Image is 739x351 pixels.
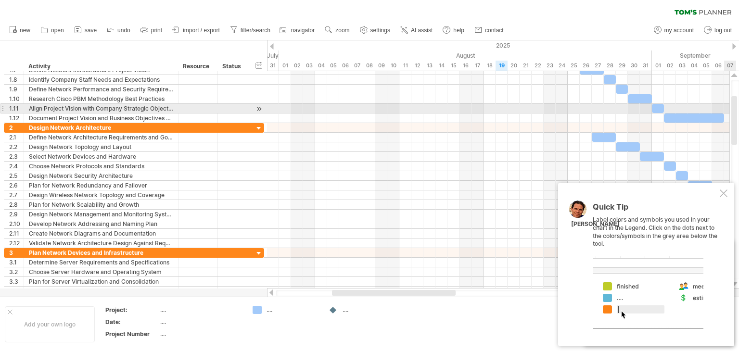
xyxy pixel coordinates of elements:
[29,287,173,296] div: Design Server Storage Architecture
[688,61,700,71] div: Thursday, 4 September 2025
[160,318,241,326] div: ....
[160,306,241,314] div: ....
[29,162,173,171] div: Choose Network Protocols and Standards
[664,61,676,71] div: Tuesday, 2 September 2025
[398,24,435,37] a: AI assist
[9,277,24,286] div: 3.3
[105,318,158,326] div: Date:
[9,287,24,296] div: 3.4
[29,267,173,276] div: Choose Server Hardware and Operating System
[453,27,464,34] span: help
[29,142,173,151] div: Design Network Topology and Layout
[28,62,173,71] div: Activity
[9,210,24,219] div: 2.9
[351,61,363,71] div: Thursday, 7 August 2025
[532,61,544,71] div: Friday, 22 August 2025
[651,24,697,37] a: my account
[714,27,732,34] span: log out
[138,24,165,37] a: print
[20,27,30,34] span: new
[9,229,24,238] div: 2.11
[411,27,433,34] span: AI assist
[435,61,447,71] div: Thursday, 14 August 2025
[291,27,315,34] span: navigator
[701,24,735,37] a: log out
[375,61,387,71] div: Saturday, 9 August 2025
[228,24,273,37] a: filter/search
[29,104,173,113] div: Align Project Vision with Company Strategic Objectives
[520,61,532,71] div: Thursday, 21 August 2025
[9,142,24,151] div: 2.2
[105,330,158,338] div: Project Number
[29,229,173,238] div: Create Network Diagrams and Documentation
[652,61,664,71] div: Monday, 1 September 2025
[712,61,724,71] div: Saturday, 6 September 2025
[9,171,24,180] div: 2.5
[183,27,220,34] span: import / export
[267,306,319,314] div: ....
[29,277,173,286] div: Plan for Server Virtualization and Consolidation
[170,24,223,37] a: import / export
[29,219,173,228] div: Develop Network Addressing and Naming Plan
[9,75,24,84] div: 1.8
[357,24,393,37] a: settings
[29,75,173,84] div: Identify Company Staff Needs and Expectations
[604,61,616,71] div: Thursday, 28 August 2025
[29,123,173,132] div: Design Network Architecture
[9,181,24,190] div: 2.6
[29,210,173,219] div: Design Network Management and Monitoring System
[496,61,508,71] div: Tuesday, 19 August 2025
[471,61,484,71] div: Sunday, 17 August 2025
[117,27,130,34] span: undo
[556,61,568,71] div: Sunday, 24 August 2025
[9,152,24,161] div: 2.3
[335,27,349,34] span: zoom
[5,306,95,342] div: Add your own logo
[241,27,270,34] span: filter/search
[291,61,303,71] div: Saturday, 2 August 2025
[267,61,279,71] div: Thursday, 31 July 2025
[724,61,736,71] div: Sunday, 7 September 2025
[183,62,212,71] div: Resource
[339,61,351,71] div: Wednesday, 6 August 2025
[29,152,173,161] div: Select Network Devices and Hardware
[29,171,173,180] div: Design Network Security Architecture
[9,94,24,103] div: 1.10
[700,61,712,71] div: Friday, 5 September 2025
[580,61,592,71] div: Tuesday, 26 August 2025
[664,27,694,34] span: my account
[105,306,158,314] div: Project:
[29,258,173,267] div: Determine Server Requirements and Specifications
[593,203,718,216] div: Quick Tip
[29,113,173,123] div: Document Project Vision and Business Objectives Statement
[9,85,24,94] div: 1.9
[29,181,173,190] div: Plan for Network Redundancy and Failover
[628,61,640,71] div: Saturday, 30 August 2025
[472,24,507,37] a: contact
[29,238,173,248] div: Validate Network Architecture Design Against Requirements
[9,248,24,257] div: 3
[303,61,315,71] div: Sunday, 3 August 2025
[322,24,352,37] a: zoom
[676,61,688,71] div: Wednesday, 3 September 2025
[399,61,411,71] div: Monday, 11 August 2025
[72,24,100,37] a: save
[7,24,33,37] a: new
[508,61,520,71] div: Wednesday, 20 August 2025
[616,61,628,71] div: Friday, 29 August 2025
[640,61,652,71] div: Sunday, 31 August 2025
[29,200,173,209] div: Plan for Network Scalability and Growth
[9,123,24,132] div: 2
[222,62,243,71] div: Status
[459,61,471,71] div: Saturday, 16 August 2025
[29,85,173,94] div: Define Network Performance and Security Requirements
[571,220,620,228] div: [PERSON_NAME]
[9,104,24,113] div: 1.11
[592,61,604,71] div: Wednesday, 27 August 2025
[9,267,24,276] div: 3.2
[447,61,459,71] div: Friday, 15 August 2025
[370,27,390,34] span: settings
[327,61,339,71] div: Tuesday, 5 August 2025
[9,162,24,171] div: 2.4
[440,24,467,37] a: help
